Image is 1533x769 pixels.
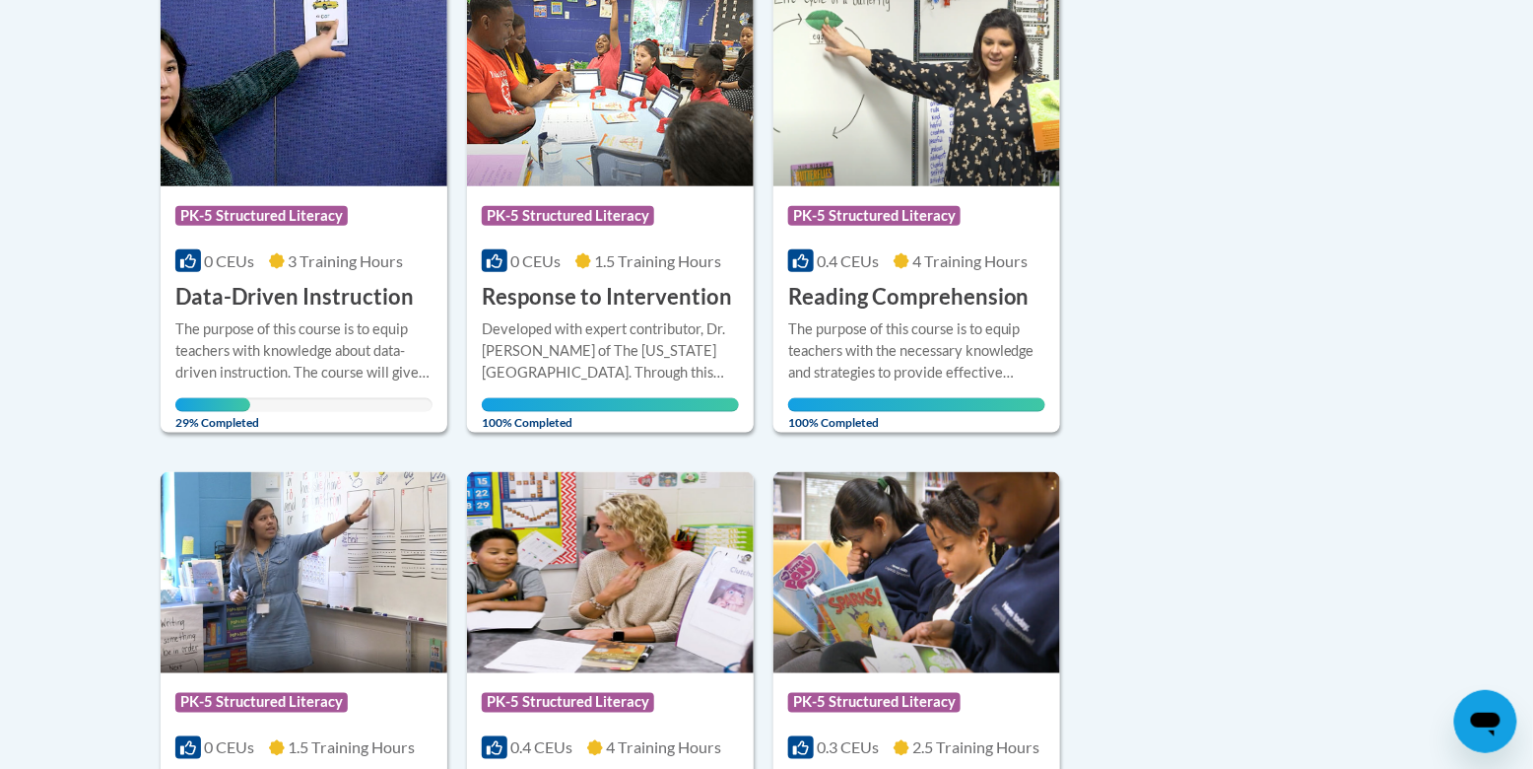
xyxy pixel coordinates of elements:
[288,738,415,757] span: 1.5 Training Hours
[817,738,879,757] span: 0.3 CEUs
[482,398,739,412] div: Your progress
[175,206,348,226] span: PK-5 Structured Literacy
[788,398,1045,430] span: 100% Completed
[912,738,1039,757] span: 2.5 Training Hours
[788,282,1030,313] h3: Reading Comprehension
[594,251,721,270] span: 1.5 Training Hours
[788,693,961,713] span: PK-5 Structured Literacy
[788,318,1045,384] div: The purpose of this course is to equip teachers with the necessary knowledge and strategies to pr...
[817,251,879,270] span: 0.4 CEUs
[912,251,1028,270] span: 4 Training Hours
[204,738,254,757] span: 0 CEUs
[204,251,254,270] span: 0 CEUs
[1454,690,1517,753] iframe: Button to launch messaging window
[482,206,654,226] span: PK-5 Structured Literacy
[467,472,754,673] img: Course Logo
[482,282,732,313] h3: Response to Intervention
[482,318,739,384] div: Developed with expert contributor, Dr. [PERSON_NAME] of The [US_STATE][GEOGRAPHIC_DATA]. Through ...
[175,693,348,713] span: PK-5 Structured Literacy
[510,738,572,757] span: 0.4 CEUs
[482,398,739,430] span: 100% Completed
[175,398,250,430] span: 29% Completed
[788,398,1045,412] div: Your progress
[510,251,561,270] span: 0 CEUs
[788,206,961,226] span: PK-5 Structured Literacy
[175,398,250,412] div: Your progress
[161,472,447,673] img: Course Logo
[482,693,654,713] span: PK-5 Structured Literacy
[175,318,433,384] div: The purpose of this course is to equip teachers with knowledge about data-driven instruction. The...
[175,282,414,313] h3: Data-Driven Instruction
[606,738,721,757] span: 4 Training Hours
[288,251,403,270] span: 3 Training Hours
[773,472,1060,673] img: Course Logo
